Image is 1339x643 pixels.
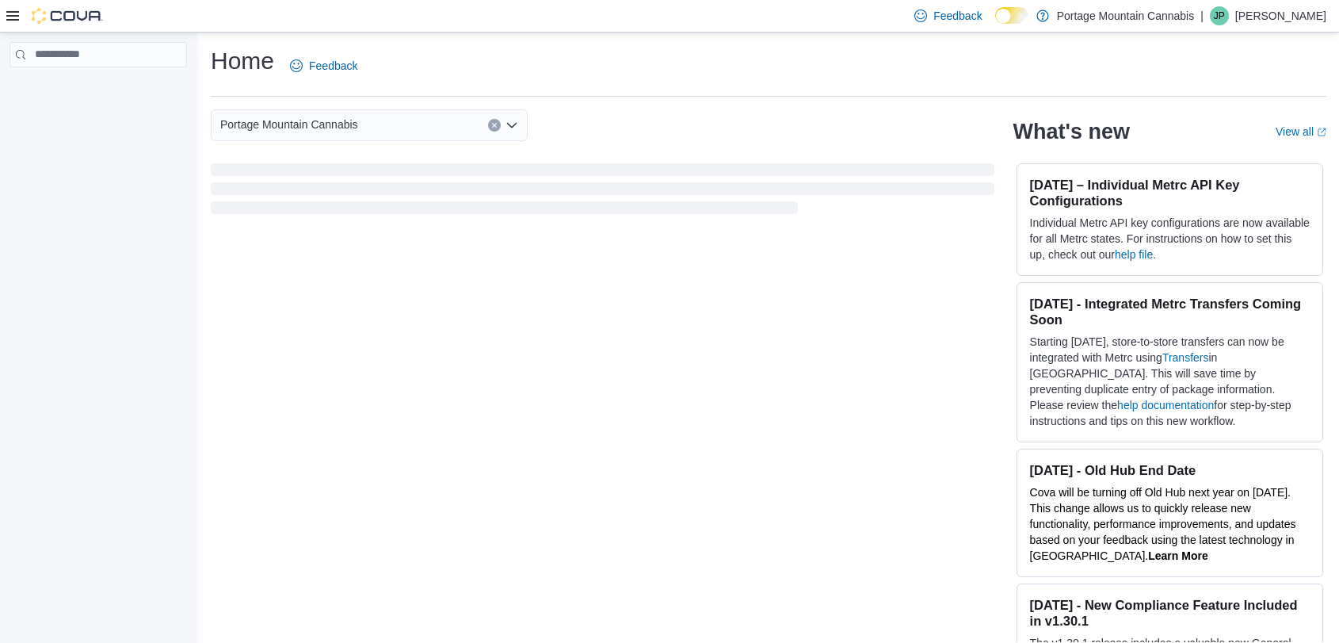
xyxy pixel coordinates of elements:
[1214,6,1225,25] span: JP
[1030,215,1310,262] p: Individual Metrc API key configurations are now available for all Metrc states. For instructions ...
[309,58,357,74] span: Feedback
[1200,6,1204,25] p: |
[1030,462,1310,478] h3: [DATE] - Old Hub End Date
[1162,351,1209,364] a: Transfers
[1148,549,1207,562] a: Learn More
[505,119,518,132] button: Open list of options
[488,119,501,132] button: Clear input
[211,166,994,217] span: Loading
[284,50,364,82] a: Feedback
[933,8,982,24] span: Feedback
[32,8,103,24] img: Cova
[1117,399,1214,411] a: help documentation
[220,115,358,134] span: Portage Mountain Cannabis
[1317,128,1326,137] svg: External link
[211,45,274,77] h1: Home
[1030,177,1310,209] h3: [DATE] – Individual Metrc API Key Configurations
[1013,119,1130,144] h2: What's new
[1030,334,1310,429] p: Starting [DATE], store-to-store transfers can now be integrated with Metrc using in [GEOGRAPHIC_D...
[1210,6,1229,25] div: Jane Price
[1057,6,1195,25] p: Portage Mountain Cannabis
[1030,597,1310,629] h3: [DATE] - New Compliance Feature Included in v1.30.1
[995,24,996,25] span: Dark Mode
[1030,296,1310,327] h3: [DATE] - Integrated Metrc Transfers Coming Soon
[1030,486,1296,562] span: Cova will be turning off Old Hub next year on [DATE]. This change allows us to quickly release ne...
[10,71,187,109] nav: Complex example
[1235,6,1326,25] p: [PERSON_NAME]
[1115,248,1153,261] a: help file
[1276,125,1326,138] a: View allExternal link
[995,7,1028,24] input: Dark Mode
